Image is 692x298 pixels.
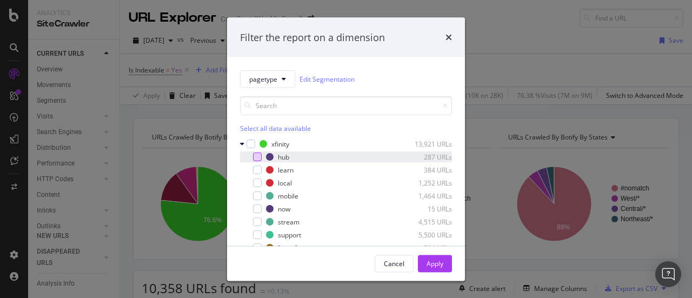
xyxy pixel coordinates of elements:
[384,259,404,268] div: Cancel
[445,30,452,44] div: times
[399,217,452,226] div: 4,515 URLs
[278,152,289,161] div: hub
[227,17,465,281] div: modal
[278,165,294,174] div: learn
[399,165,452,174] div: 384 URLs
[240,70,295,88] button: pagetype
[278,191,298,200] div: mobile
[399,191,452,200] div: 1,464 URLs
[399,243,452,252] div: 504 URLs
[240,96,452,115] input: Search
[655,261,681,287] div: Open Intercom Messenger
[399,152,452,161] div: 287 URLs
[278,178,292,187] div: local
[278,204,290,213] div: now
[375,255,414,272] button: Cancel
[278,217,300,226] div: stream
[249,74,277,83] span: pagetype
[399,204,452,213] div: 15 URLs
[399,139,452,148] div: 13,921 URLs
[271,139,289,148] div: xfinity
[240,124,452,133] div: Select all data available
[427,259,443,268] div: Apply
[418,255,452,272] button: Apply
[300,73,355,84] a: Edit Segmentation
[278,243,297,252] div: [none]
[240,30,385,44] div: Filter the report on a dimension
[399,230,452,239] div: 5,500 URLs
[278,230,301,239] div: support
[399,178,452,187] div: 1,252 URLs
